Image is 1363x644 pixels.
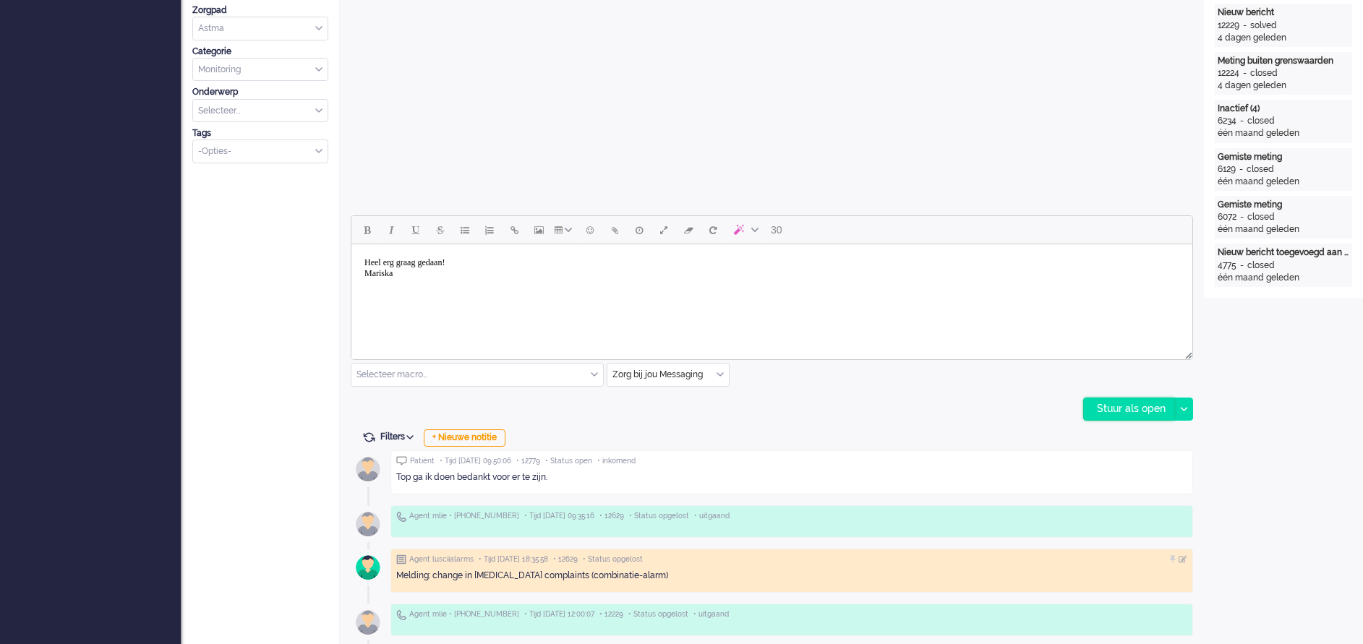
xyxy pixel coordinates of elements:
span: • Status open [545,456,592,466]
span: • inkomend [597,456,636,466]
div: Resize [1180,346,1192,359]
button: Bullet list [453,218,477,242]
span: • Status opgelost [628,609,688,619]
button: Add attachment [602,218,627,242]
button: Table [551,218,578,242]
button: Numbered list [477,218,502,242]
div: - [1239,20,1250,32]
div: - [1239,67,1250,80]
span: • Tijd [DATE] 12:00:07 [524,609,594,619]
button: AI [725,218,764,242]
span: • Tijd [DATE] 09:50:06 [440,456,511,466]
div: 4 dagen geleden [1218,80,1349,92]
div: Nieuw bericht [1218,7,1349,19]
button: Bold [354,218,379,242]
button: 30 [764,218,789,242]
div: 4 dagen geleden [1218,32,1349,44]
div: - [1236,163,1247,176]
span: • uitgaand [693,609,729,619]
span: • uitgaand [694,511,730,521]
span: Agent mlie • [PHONE_NUMBER] [409,609,519,619]
div: Melding: change in [MEDICAL_DATA] complaints (combinatie-alarm) [396,570,1187,582]
div: 6234 [1218,115,1236,127]
span: • Status opgelost [583,554,643,564]
span: • 12629 [599,511,624,521]
span: Filters [380,432,419,442]
span: Agent lusciialarms [409,554,474,564]
span: • 12779 [516,456,540,466]
img: avatar [350,451,386,487]
div: één maand geleden [1218,127,1349,139]
div: één maand geleden [1218,176,1349,188]
div: 4775 [1218,259,1236,272]
div: Zorgpad [192,4,328,17]
span: 30 [771,224,782,236]
img: ic_chat_grey.svg [396,456,407,465]
div: - [1236,211,1247,223]
div: Top ga ik doen bedankt voor er te zijn. [396,471,1187,484]
div: + Nieuwe notitie [424,429,505,447]
img: avatar [350,604,386,640]
div: Select Tags [192,139,328,163]
div: Gemiste meting [1218,199,1349,211]
button: Insert/edit image [526,218,551,242]
div: Meting buiten grenswaarden [1218,55,1349,67]
div: 12224 [1218,67,1239,80]
button: Fullscreen [651,218,676,242]
div: closed [1247,163,1274,176]
span: • Tijd [DATE] 18:35:58 [479,554,548,564]
span: Agent mlie • [PHONE_NUMBER] [409,511,519,521]
button: Strikethrough [428,218,453,242]
div: 6129 [1218,163,1236,176]
span: • 12629 [553,554,578,564]
div: 6072 [1218,211,1236,223]
iframe: Rich Text Area [351,244,1192,346]
img: avatar [350,549,386,585]
div: één maand geleden [1218,272,1349,284]
div: één maand geleden [1218,223,1349,236]
span: Patiënt [410,456,435,466]
div: Stuur als open [1084,398,1174,420]
div: Tags [192,127,328,139]
div: solved [1250,20,1277,32]
span: • 12229 [599,609,623,619]
div: Categorie [192,46,328,58]
img: ic_note_grey.svg [396,554,406,564]
img: avatar [350,506,386,542]
button: Insert/edit link [502,218,526,242]
img: ic_telephone_grey.svg [396,609,406,620]
div: Nieuw bericht toegevoegd aan gesprek [1218,246,1349,259]
div: - [1236,115,1247,127]
div: Inactief (4) [1218,103,1349,115]
button: Underline [403,218,428,242]
div: closed [1247,259,1275,272]
div: closed [1250,67,1278,80]
button: Reset content [701,218,725,242]
div: 12229 [1218,20,1239,32]
div: Onderwerp [192,86,328,98]
div: Gemiste meting [1218,151,1349,163]
span: • Tijd [DATE] 09:35:16 [524,511,594,521]
div: closed [1247,115,1275,127]
button: Delay message [627,218,651,242]
div: closed [1247,211,1275,223]
span: • Status opgelost [629,511,689,521]
div: - [1236,259,1247,272]
img: ic_telephone_grey.svg [396,511,406,522]
button: Emoticons [578,218,602,242]
button: Clear formatting [676,218,701,242]
button: Italic [379,218,403,242]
